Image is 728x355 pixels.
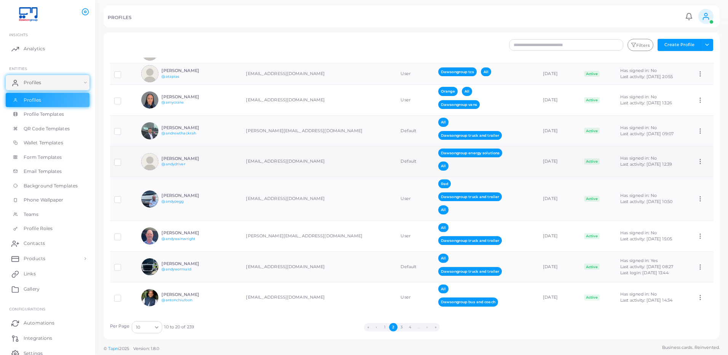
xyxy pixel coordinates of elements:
[584,294,600,301] span: Active
[539,85,580,115] td: [DATE]
[108,346,120,351] a: Tapni
[141,323,152,331] input: Search for option
[438,100,480,109] span: Dawsongroup vans
[242,221,396,252] td: [PERSON_NAME][EMAIL_ADDRESS][DOMAIN_NAME]
[396,221,434,252] td: User
[396,85,434,115] td: User
[438,118,449,126] span: All
[406,323,414,331] button: Go to page 4
[438,162,449,170] span: All
[9,32,28,37] span: INSIGHTS
[161,298,192,302] a: @antonchiufoon
[6,75,89,90] a: Profiles
[6,107,89,122] a: Profile Templates
[438,131,502,140] span: Dawsongroup truck and trailer
[438,254,449,262] span: All
[584,196,600,202] span: Active
[584,97,600,103] span: Active
[6,164,89,179] a: Email Templates
[24,97,41,104] span: Profiles
[438,205,449,214] span: All
[141,122,158,139] img: avatar
[141,153,158,170] img: avatar
[194,323,610,331] ul: Pagination
[6,41,89,56] a: Analytics
[620,258,658,263] span: Has signed in: Yes
[136,323,140,331] span: 10
[24,111,64,118] span: Profile Templates
[24,225,53,232] span: Profile Roles
[6,193,89,207] a: Phone Wallpaper
[24,154,62,161] span: Form Templates
[396,282,434,313] td: User
[6,315,89,331] a: Automations
[104,345,159,352] span: ©
[161,230,217,235] h6: [PERSON_NAME]
[620,291,657,297] span: Has signed in: No
[438,267,502,276] span: Dawsongroup truck and trailer
[438,297,498,306] span: Dawsongroup bus and coach
[584,233,600,239] span: Active
[396,146,434,177] td: Default
[242,177,396,221] td: [EMAIL_ADDRESS][DOMAIN_NAME]
[462,87,472,96] span: All
[620,297,672,303] span: Last activity: [DATE] 14:34
[620,264,673,269] span: Last activity: [DATE] 08:27
[539,115,580,146] td: [DATE]
[438,67,477,76] span: Dawsongroup tcs
[141,227,158,245] img: avatar
[620,270,669,275] span: Last login: [DATE] 13:44
[24,125,70,132] span: QR Code Templates
[438,192,502,201] span: Dawsongroup truck and trailer
[438,149,502,157] span: Dawsongroup energy solutions
[242,282,396,313] td: [EMAIL_ADDRESS][DOMAIN_NAME]
[161,156,217,161] h6: [PERSON_NAME]
[438,179,451,188] span: Red
[620,155,657,161] span: Has signed in: No
[161,267,191,271] a: @andywormald
[539,251,580,282] td: [DATE]
[6,122,89,136] a: QR Code Templates
[161,237,195,241] a: @andywainwright
[584,158,600,165] span: Active
[24,240,45,247] span: Contacts
[161,100,184,104] a: @amycrane
[620,193,657,198] span: Has signed in: No
[389,323,398,331] button: Go to page 2
[584,128,600,134] span: Active
[161,199,184,203] a: @andypegg
[6,266,89,281] a: Links
[620,68,657,73] span: Has signed in: No
[141,91,158,109] img: avatar
[6,331,89,346] a: Integrations
[164,324,194,330] span: 10 to 20 of 239
[9,307,45,311] span: Configurations
[6,150,89,165] a: Form Templates
[438,285,449,293] span: All
[24,182,78,189] span: Background Templates
[381,323,389,331] button: Go to page 1
[24,168,62,175] span: Email Templates
[242,146,396,177] td: [EMAIL_ADDRESS][DOMAIN_NAME]
[539,221,580,252] td: [DATE]
[438,236,502,245] span: Dawsongroup truck and trailer
[431,323,440,331] button: Go to last page
[6,207,89,222] a: Teams
[24,79,41,86] span: Profiles
[423,323,431,331] button: Go to next page
[7,7,49,21] a: logo
[141,289,158,306] img: avatar
[242,251,396,282] td: [EMAIL_ADDRESS][DOMAIN_NAME]
[161,94,217,99] h6: [PERSON_NAME]
[6,179,89,193] a: Background Templates
[24,320,54,326] span: Automations
[539,177,580,221] td: [DATE]
[620,236,672,241] span: Last activity: [DATE] 15:05
[141,190,158,208] img: avatar
[6,93,89,107] a: Profiles
[161,74,179,78] a: @atapias
[662,344,720,351] span: Business cards. Reinvented.
[161,292,217,297] h6: [PERSON_NAME]
[161,131,196,135] a: @andrewthackrah
[6,136,89,150] a: Wallet Templates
